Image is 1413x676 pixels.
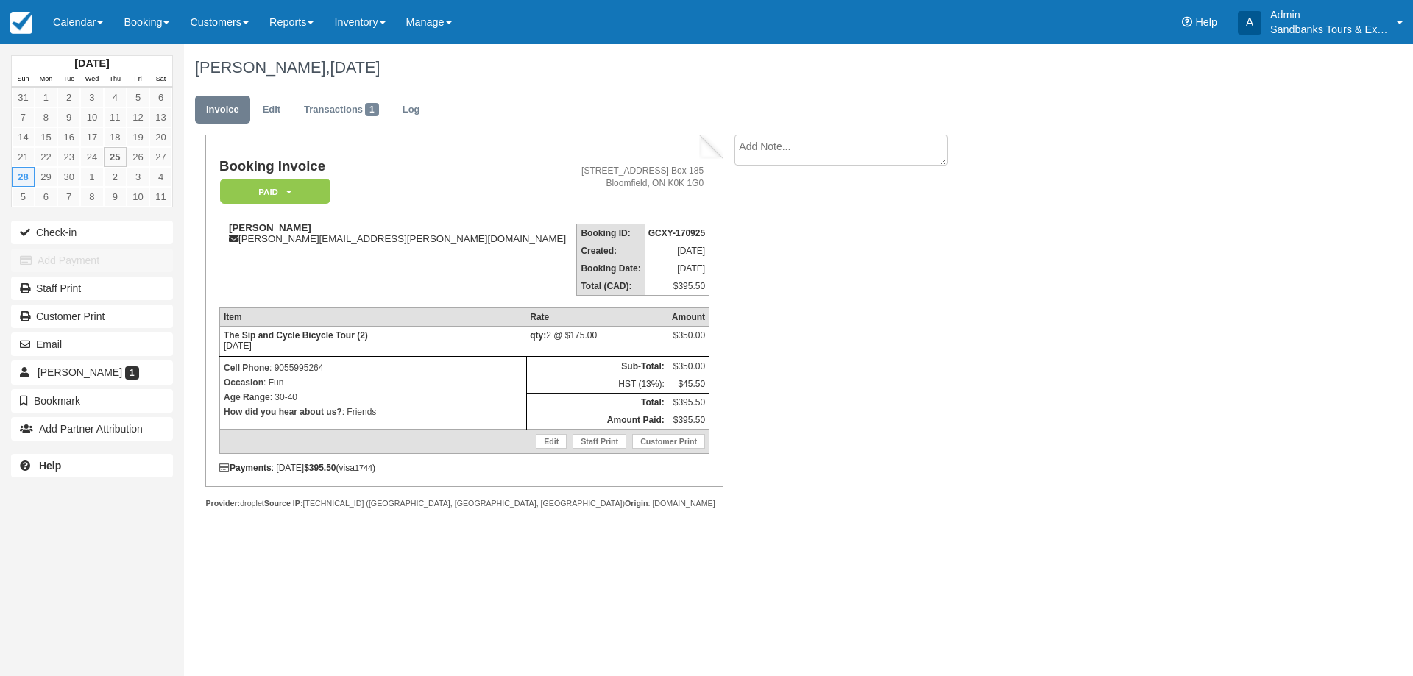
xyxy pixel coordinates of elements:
[577,260,645,277] th: Booking Date:
[264,499,303,508] strong: Source IP:
[57,127,80,147] a: 16
[219,159,573,174] h1: Booking Invoice
[11,454,173,477] a: Help
[220,179,330,204] em: Paid
[577,242,645,260] th: Created:
[35,167,57,187] a: 29
[304,463,336,473] strong: $395.50
[12,167,35,187] a: 28
[35,88,57,107] a: 1
[668,357,709,376] td: $350.00
[74,57,109,69] strong: [DATE]
[293,96,390,124] a: Transactions1
[625,499,648,508] strong: Origin
[330,58,380,77] span: [DATE]
[1238,11,1261,35] div: A
[12,127,35,147] a: 14
[11,305,173,328] a: Customer Print
[12,88,35,107] a: 31
[392,96,431,124] a: Log
[127,127,149,147] a: 19
[526,357,668,376] th: Sub-Total:
[12,71,35,88] th: Sun
[104,88,127,107] a: 4
[35,71,57,88] th: Mon
[57,107,80,127] a: 9
[12,107,35,127] a: 7
[80,167,103,187] a: 1
[577,277,645,296] th: Total (CAD):
[195,96,250,124] a: Invoice
[80,187,103,207] a: 8
[11,389,173,413] button: Bookmark
[219,327,526,357] td: [DATE]
[104,167,127,187] a: 2
[39,460,61,472] b: Help
[526,394,668,412] th: Total:
[149,127,172,147] a: 20
[224,363,269,373] strong: Cell Phone
[252,96,291,124] a: Edit
[365,103,379,116] span: 1
[205,499,240,508] strong: Provider:
[125,366,139,380] span: 1
[149,107,172,127] a: 13
[205,498,723,509] div: droplet [TECHNICAL_ID] ([GEOGRAPHIC_DATA], [GEOGRAPHIC_DATA], [GEOGRAPHIC_DATA]) : [DOMAIN_NAME]
[35,107,57,127] a: 8
[577,224,645,243] th: Booking ID:
[219,463,272,473] strong: Payments
[668,411,709,430] td: $395.50
[149,71,172,88] th: Sat
[12,187,35,207] a: 5
[224,377,263,388] strong: Occasion
[224,392,270,402] strong: Age Range
[80,107,103,127] a: 10
[219,463,709,473] div: : [DATE] (visa )
[104,187,127,207] a: 9
[224,407,342,417] strong: How did you hear about us?
[127,71,149,88] th: Fri
[219,308,526,327] th: Item
[57,71,80,88] th: Tue
[127,147,149,167] a: 26
[668,394,709,412] td: $395.50
[645,260,709,277] td: [DATE]
[127,187,149,207] a: 10
[526,308,668,327] th: Rate
[526,375,668,394] td: HST (13%):
[149,187,172,207] a: 11
[11,221,173,244] button: Check-in
[149,147,172,167] a: 27
[104,71,127,88] th: Thu
[149,88,172,107] a: 6
[219,222,573,244] div: [PERSON_NAME][EMAIL_ADDRESS][PERSON_NAME][DOMAIN_NAME]
[104,107,127,127] a: 11
[57,167,80,187] a: 30
[127,107,149,127] a: 12
[526,327,668,357] td: 2 @ $175.00
[195,59,1233,77] h1: [PERSON_NAME],
[668,308,709,327] th: Amount
[219,178,325,205] a: Paid
[11,332,173,356] button: Email
[127,88,149,107] a: 5
[104,147,127,167] a: 25
[35,187,57,207] a: 6
[80,127,103,147] a: 17
[224,375,523,390] p: : Fun
[35,147,57,167] a: 22
[80,147,103,167] a: 24
[104,127,127,147] a: 18
[80,71,103,88] th: Wed
[11,417,173,441] button: Add Partner Attribution
[526,411,668,430] th: Amount Paid:
[672,330,705,352] div: $350.00
[57,187,80,207] a: 7
[645,277,709,296] td: $395.50
[224,330,368,341] strong: The Sip and Cycle Bicycle Tour (2)
[668,375,709,394] td: $45.50
[1195,16,1217,28] span: Help
[229,222,311,233] strong: [PERSON_NAME]
[35,127,57,147] a: 15
[57,88,80,107] a: 2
